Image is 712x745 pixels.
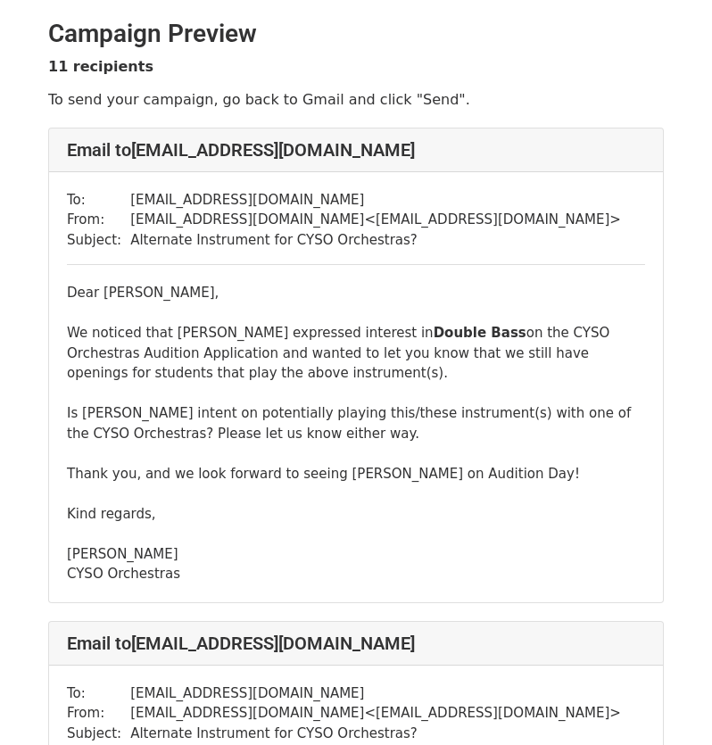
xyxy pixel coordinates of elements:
strong: 11 recipients [48,58,153,75]
td: To: [67,190,130,211]
div: CYSO Orchestras [67,564,645,584]
h4: Email to [EMAIL_ADDRESS][DOMAIN_NAME] [67,139,645,161]
td: Subject: [67,230,130,251]
td: [EMAIL_ADDRESS][DOMAIN_NAME] < [EMAIL_ADDRESS][DOMAIN_NAME] > [130,210,621,230]
div: Kind regards, [67,504,645,525]
td: From: [67,210,130,230]
td: [EMAIL_ADDRESS][DOMAIN_NAME] [130,190,621,211]
div: Is [PERSON_NAME] intent on potentially playing this/these instrument(s) with one of the CYSO Orch... [67,403,645,443]
p: To send your campaign, go back to Gmail and click "Send". [48,90,664,109]
td: Alternate Instrument for CYSO Orchestras? [130,230,621,251]
td: Alternate Instrument for CYSO Orchestras? [130,724,621,744]
div: We noticed that [PERSON_NAME] expressed interest in on the CYSO Orchestras Audition Application a... [67,323,645,384]
div: Thank you, and we look forward to seeing [PERSON_NAME] on Audition Day! [67,464,645,484]
td: To: [67,683,130,704]
td: Subject: [67,724,130,744]
h2: Campaign Preview [48,19,664,49]
b: Double Bass [434,325,526,341]
td: From: [67,703,130,724]
h4: Email to [EMAIL_ADDRESS][DOMAIN_NAME] [67,633,645,654]
div: [PERSON_NAME] [67,544,645,565]
td: [EMAIL_ADDRESS][DOMAIN_NAME] [130,683,621,704]
div: Dear [PERSON_NAME], [67,283,645,584]
td: [EMAIL_ADDRESS][DOMAIN_NAME] < [EMAIL_ADDRESS][DOMAIN_NAME] > [130,703,621,724]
